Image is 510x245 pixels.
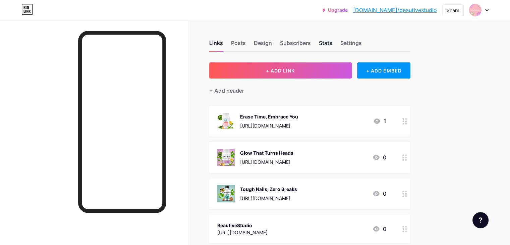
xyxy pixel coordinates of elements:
div: + Add header [209,87,244,95]
div: 0 [372,225,386,233]
div: Stats [319,39,332,51]
div: Design [254,39,272,51]
div: Links [209,39,223,51]
div: Erase Time, Embrace You [240,113,298,120]
div: Subscribers [280,39,311,51]
div: [URL][DOMAIN_NAME] [217,229,268,236]
div: [URL][DOMAIN_NAME] [240,122,298,129]
div: 0 [372,153,386,161]
a: Upgrade [322,7,348,13]
div: [URL][DOMAIN_NAME] [240,195,297,202]
button: + ADD LINK [209,62,352,79]
div: Share [447,7,459,14]
div: Posts [231,39,246,51]
img: Tough Nails, Zero Breaks [217,185,235,202]
div: BeautiveStudio [217,222,268,229]
div: Tough Nails, Zero Breaks [240,186,297,193]
div: 1 [373,117,386,125]
span: + ADD LINK [266,68,295,73]
div: Glow That Turns Heads [240,149,293,156]
div: 0 [372,190,386,198]
img: Glow That Turns Heads [217,149,235,166]
div: [URL][DOMAIN_NAME] [240,158,293,165]
div: + ADD EMBED [357,62,410,79]
img: Erase Time, Embrace You [217,112,235,130]
div: Settings [340,39,362,51]
a: [DOMAIN_NAME]/beautivestudio [353,6,437,14]
img: Naruto Nikolov [469,4,481,16]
